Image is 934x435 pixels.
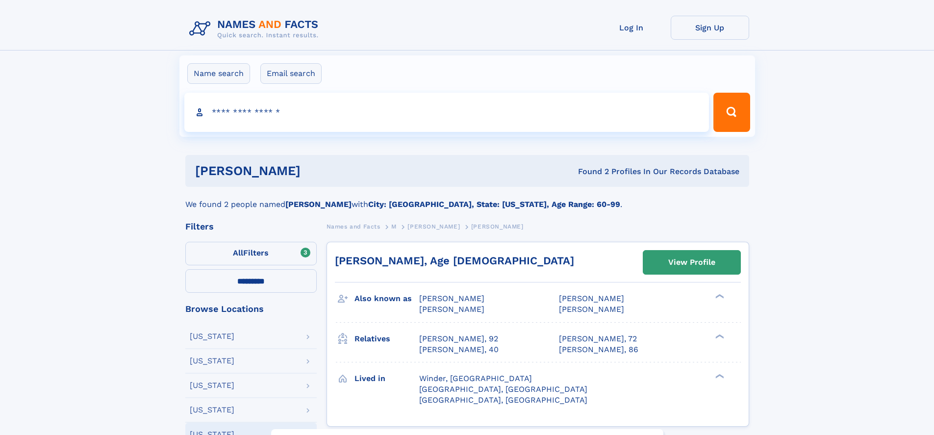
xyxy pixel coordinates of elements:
a: [PERSON_NAME] [407,220,460,232]
input: search input [184,93,709,132]
span: [PERSON_NAME] [471,223,524,230]
span: [PERSON_NAME] [407,223,460,230]
b: [PERSON_NAME] [285,200,352,209]
label: Name search [187,63,250,84]
span: M [391,223,397,230]
div: [US_STATE] [190,382,234,389]
h3: Also known as [354,290,419,307]
button: Search Button [713,93,750,132]
div: ❯ [713,373,725,379]
div: View Profile [668,251,715,274]
label: Email search [260,63,322,84]
img: Logo Names and Facts [185,16,327,42]
h3: Lived in [354,370,419,387]
div: ❯ [713,333,725,339]
a: [PERSON_NAME], 72 [559,333,637,344]
a: Log In [592,16,671,40]
span: [GEOGRAPHIC_DATA], [GEOGRAPHIC_DATA] [419,384,587,394]
span: Winder, [GEOGRAPHIC_DATA] [419,374,532,383]
div: [US_STATE] [190,333,234,340]
h3: Relatives [354,331,419,347]
div: [US_STATE] [190,357,234,365]
span: All [233,248,243,257]
a: [PERSON_NAME], 92 [419,333,498,344]
div: Filters [185,222,317,231]
a: [PERSON_NAME], 86 [559,344,638,355]
div: ❯ [713,293,725,300]
b: City: [GEOGRAPHIC_DATA], State: [US_STATE], Age Range: 60-99 [368,200,620,209]
span: [GEOGRAPHIC_DATA], [GEOGRAPHIC_DATA] [419,395,587,405]
span: [PERSON_NAME] [419,305,484,314]
a: M [391,220,397,232]
label: Filters [185,242,317,265]
a: [PERSON_NAME], 40 [419,344,499,355]
a: [PERSON_NAME], Age [DEMOGRAPHIC_DATA] [335,255,574,267]
span: [PERSON_NAME] [559,294,624,303]
span: [PERSON_NAME] [559,305,624,314]
span: [PERSON_NAME] [419,294,484,303]
div: [US_STATE] [190,406,234,414]
div: We found 2 people named with . [185,187,749,210]
div: Browse Locations [185,305,317,313]
a: Names and Facts [327,220,380,232]
div: Found 2 Profiles In Our Records Database [439,166,739,177]
h1: [PERSON_NAME] [195,165,439,177]
a: Sign Up [671,16,749,40]
a: View Profile [643,251,740,274]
